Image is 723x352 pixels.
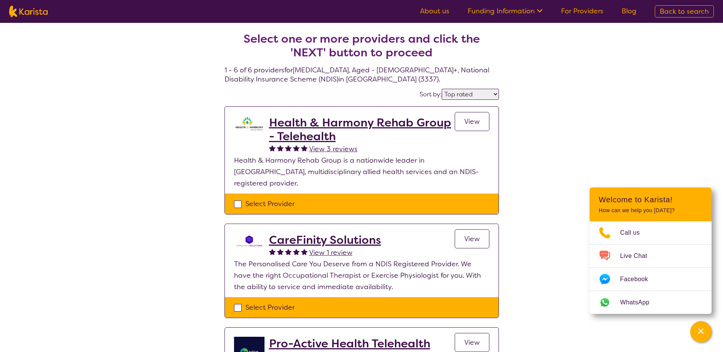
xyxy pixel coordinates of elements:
span: View [464,117,480,126]
span: Back to search [660,7,709,16]
a: Pro-Active Health Telehealth [269,337,430,350]
button: Channel Menu [690,321,712,342]
img: fullstar [269,248,276,255]
span: View 1 review [309,248,353,257]
label: Sort by: [420,90,442,98]
img: fullstar [269,145,276,151]
a: For Providers [561,6,603,16]
span: View [464,338,480,347]
img: Karista logo [9,6,48,17]
p: How can we help you [DATE]? [599,207,702,214]
span: View 3 reviews [309,144,357,154]
img: fullstar [277,145,284,151]
a: View 1 review [309,247,353,258]
a: Funding Information [468,6,543,16]
a: Back to search [655,5,714,18]
span: Live Chat [620,250,656,262]
span: Facebook [620,274,657,285]
a: View [455,112,489,131]
img: fullstar [301,248,308,255]
a: Blog [622,6,636,16]
a: View 3 reviews [309,143,357,155]
div: Channel Menu [590,187,712,314]
a: Web link opens in a new tab. [590,291,712,314]
p: The Personalised Care You Deserve from a NDIS Registered Provider. We have the right Occupational... [234,258,489,293]
a: Health & Harmony Rehab Group - Telehealth [269,116,455,143]
a: View [455,333,489,352]
h2: Select one or more providers and click the 'NEXT' button to proceed [234,32,490,59]
img: j1wvtkprq6x5tfxz9an2.png [234,233,265,249]
p: Health & Harmony Rehab Group is a nationwide leader in [GEOGRAPHIC_DATA], multidisciplinary allie... [234,155,489,189]
img: fullstar [277,248,284,255]
img: fullstar [285,248,292,255]
h2: Welcome to Karista! [599,195,702,204]
a: About us [420,6,449,16]
ul: Choose channel [590,221,712,314]
a: View [455,229,489,248]
img: ztak9tblhgtrn1fit8ap.png [234,116,265,131]
img: fullstar [285,145,292,151]
img: fullstar [293,248,300,255]
span: View [464,234,480,243]
img: fullstar [301,145,308,151]
a: CareFinity Solutions [269,233,381,247]
h4: 1 - 6 of 6 providers for [MEDICAL_DATA] , Aged - [DEMOGRAPHIC_DATA]+ , National Disability Insura... [224,14,499,84]
span: WhatsApp [620,297,659,308]
img: fullstar [293,145,300,151]
span: Call us [620,227,649,238]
